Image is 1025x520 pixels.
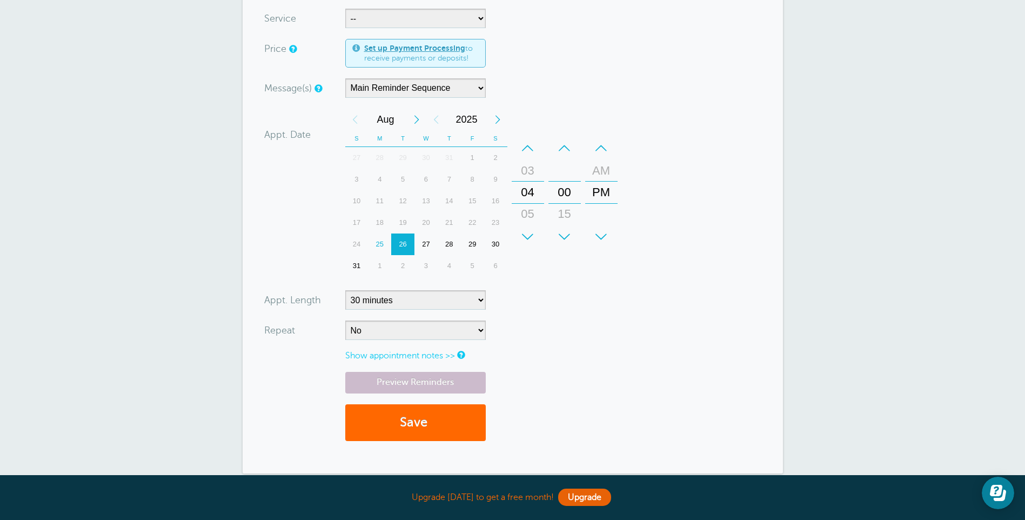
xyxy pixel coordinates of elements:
span: to receive payments or deposits! [364,44,479,63]
a: Set up Payment Processing [364,44,465,52]
div: 25 [368,234,391,255]
div: Tuesday, August 5 [391,169,414,190]
div: 11 [368,190,391,212]
div: Saturday, August 30 [484,234,507,255]
div: Thursday, August 7 [438,169,461,190]
iframe: Resource center [982,477,1014,509]
div: Next Month [407,109,426,130]
th: T [438,130,461,147]
div: Saturday, August 2 [484,147,507,169]
div: Wednesday, August 27 [414,234,438,255]
div: 28 [438,234,461,255]
th: W [414,130,438,147]
div: 10 [345,190,369,212]
div: 3 [414,255,438,277]
label: Repeat [264,325,295,335]
div: 22 [461,212,484,234]
div: Hours [512,137,544,248]
div: Thursday, August 14 [438,190,461,212]
div: 1 [368,255,391,277]
div: 03 [515,160,541,182]
div: 30 [552,225,578,246]
div: 6 [484,255,507,277]
div: 19 [391,212,414,234]
div: Sunday, August 10 [345,190,369,212]
span: August [365,109,407,130]
label: Appt. Date [264,130,311,139]
div: 3 [345,169,369,190]
div: 31 [345,255,369,277]
div: Monday, August 18 [368,212,391,234]
a: Notes are for internal use only, and are not visible to your clients. [457,351,464,358]
div: 5 [391,169,414,190]
div: 29 [391,147,414,169]
div: Wednesday, July 30 [414,147,438,169]
div: 13 [414,190,438,212]
div: 27 [345,147,369,169]
div: 12 [391,190,414,212]
div: Saturday, August 9 [484,169,507,190]
div: 9 [484,169,507,190]
div: 24 [345,234,369,255]
div: 04 [515,182,541,203]
div: Sunday, August 3 [345,169,369,190]
div: Monday, August 4 [368,169,391,190]
div: 16 [484,190,507,212]
div: 17 [345,212,369,234]
div: 20 [414,212,438,234]
div: Tuesday, August 12 [391,190,414,212]
div: 6 [414,169,438,190]
div: Tuesday, August 26 [391,234,414,255]
th: M [368,130,391,147]
div: 7 [438,169,461,190]
button: Save [345,404,486,442]
div: Tuesday, July 29 [391,147,414,169]
div: Saturday, August 23 [484,212,507,234]
div: 2 [484,147,507,169]
div: 15 [552,203,578,225]
div: Monday, August 11 [368,190,391,212]
a: Show appointment notes >> [345,351,455,361]
div: Sunday, August 24 [345,234,369,255]
div: Today, Monday, August 25 [368,234,391,255]
div: Friday, August 22 [461,212,484,234]
a: Upgrade [558,489,611,506]
div: Tuesday, September 2 [391,255,414,277]
div: Thursday, August 21 [438,212,461,234]
div: Thursday, July 31 [438,147,461,169]
label: Appt. Length [264,295,321,305]
a: Simple templates and custom messages will use the reminder schedule set under Settings > Reminder... [314,85,321,92]
div: 00 [552,182,578,203]
span: 2025 [446,109,488,130]
div: Saturday, August 16 [484,190,507,212]
div: 8 [461,169,484,190]
th: S [345,130,369,147]
div: Minutes [548,137,581,248]
div: 21 [438,212,461,234]
div: Next Year [488,109,507,130]
div: 05 [515,203,541,225]
div: Monday, July 28 [368,147,391,169]
div: 27 [414,234,438,255]
div: 30 [484,234,507,255]
label: Message(s) [264,83,312,93]
div: Wednesday, September 3 [414,255,438,277]
div: Sunday, August 31 [345,255,369,277]
div: Friday, September 5 [461,255,484,277]
div: Tuesday, August 19 [391,212,414,234]
a: Preview Reminders [345,372,486,393]
div: Previous Year [426,109,446,130]
div: Previous Month [345,109,365,130]
div: PM [588,182,614,203]
div: AM [588,160,614,182]
th: F [461,130,484,147]
div: 5 [461,255,484,277]
div: 06 [515,225,541,246]
div: Sunday, August 17 [345,212,369,234]
label: Price [264,44,286,54]
div: 14 [438,190,461,212]
div: 28 [368,147,391,169]
div: Friday, August 29 [461,234,484,255]
th: S [484,130,507,147]
div: Saturday, September 6 [484,255,507,277]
